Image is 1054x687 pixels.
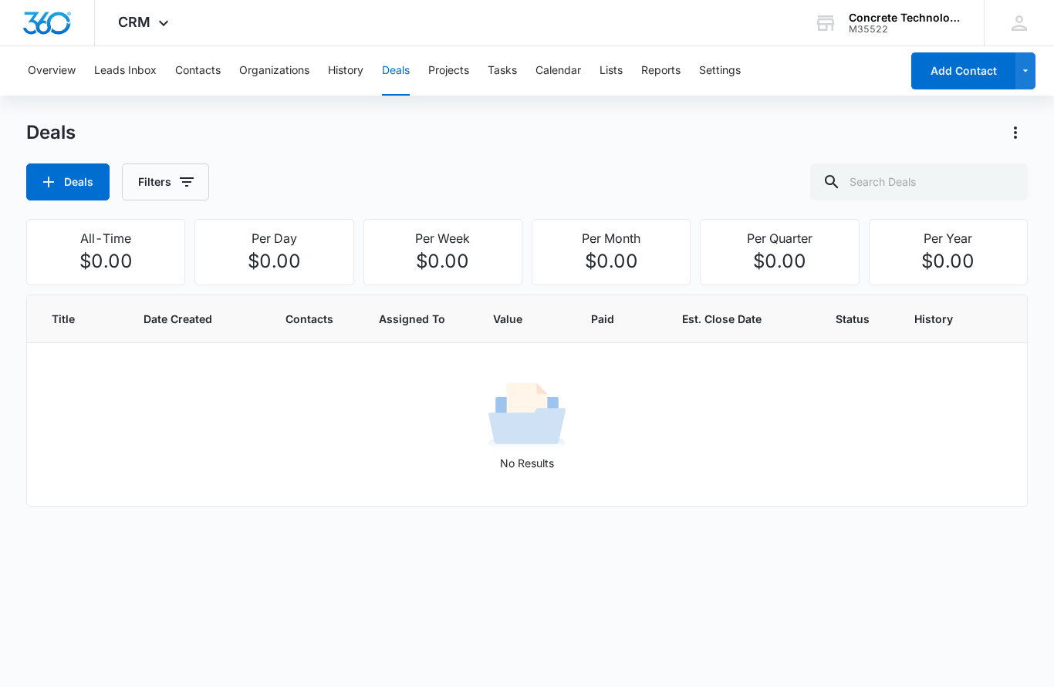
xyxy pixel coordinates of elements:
p: $0.00 [710,248,849,275]
span: Assigned To [379,311,456,327]
p: Per Day [204,229,343,248]
p: $0.00 [542,248,681,275]
button: Projects [428,46,469,96]
p: Per Year [879,229,1018,248]
p: Per Week [373,229,512,248]
p: All-Time [36,229,175,248]
button: Contacts [175,46,221,96]
button: Leads Inbox [94,46,157,96]
span: Title [52,311,84,327]
button: Calendar [535,46,581,96]
button: Deals [382,46,410,96]
button: History [328,46,363,96]
input: Search Deals [810,163,1028,200]
button: Settings [699,46,741,96]
p: $0.00 [36,248,175,275]
span: Est. Close Date [682,311,776,327]
p: No Results [28,455,1026,471]
div: account id [849,24,961,35]
p: Per Month [542,229,681,248]
p: $0.00 [373,248,512,275]
span: Paid [591,311,623,327]
span: Value [493,311,532,327]
p: Per Quarter [710,229,849,248]
button: Add Contact [911,52,1015,89]
img: No Results [488,378,566,455]
button: Organizations [239,46,309,96]
button: Tasks [488,46,517,96]
button: Actions [1003,120,1028,145]
span: History [914,311,961,327]
button: Reports [641,46,681,96]
button: Filters [122,163,209,200]
div: account name [849,12,961,24]
button: Lists [600,46,623,96]
button: Overview [28,46,76,96]
span: Contacts [285,311,343,327]
span: Date Created [144,311,225,327]
button: Deals [26,163,110,200]
p: $0.00 [879,248,1018,275]
p: $0.00 [204,248,343,275]
span: CRM [118,14,150,30]
h1: Deals [26,121,76,144]
span: Status [836,311,877,327]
